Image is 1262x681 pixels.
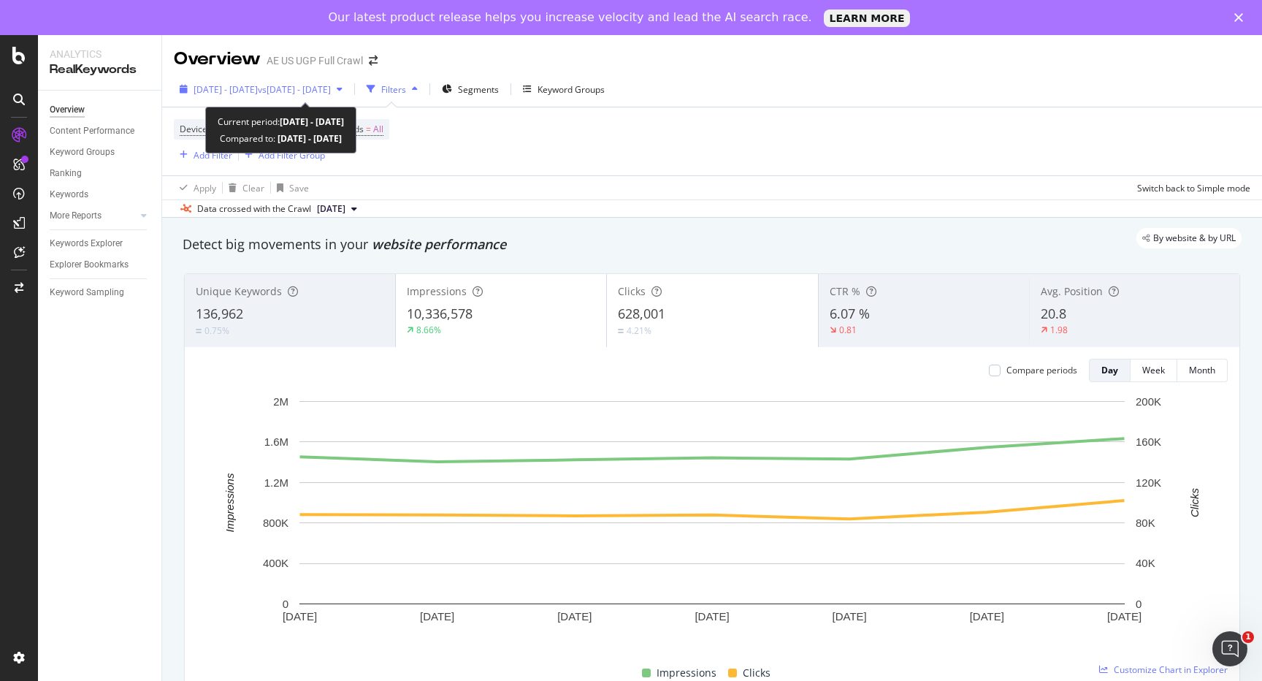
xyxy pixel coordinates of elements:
div: Keyword Groups [50,145,115,160]
span: Customize Chart in Explorer [1114,663,1228,676]
text: [DATE] [695,610,729,623]
a: Customize Chart in Explorer [1099,663,1228,676]
div: Day [1101,364,1118,376]
span: Device [180,123,207,135]
span: vs [DATE] - [DATE] [258,83,331,96]
text: 80K [1136,517,1155,529]
b: [DATE] - [DATE] [280,115,344,128]
div: Add Filter [194,149,232,161]
div: RealKeywords [50,61,150,78]
div: Clear [242,182,264,194]
div: Overview [174,47,261,72]
div: Current period: [218,113,344,130]
button: Switch back to Simple mode [1131,176,1250,199]
div: AE US UGP Full Crawl [267,53,363,68]
text: 1.6M [264,435,288,448]
button: Apply [174,176,216,199]
a: Keywords [50,187,151,202]
text: 120K [1136,476,1161,489]
button: Add Filter Group [239,146,325,164]
text: 200K [1136,395,1161,408]
text: 800K [263,517,288,529]
a: Content Performance [50,123,151,139]
span: [DATE] - [DATE] [194,83,258,96]
button: Save [271,176,309,199]
div: Filters [381,83,406,96]
text: 2M [273,395,288,408]
div: Ranking [50,166,82,181]
span: 628,001 [618,305,665,322]
a: Keyword Sampling [50,285,151,300]
span: Unique Keywords [196,284,282,298]
button: Clear [223,176,264,199]
div: Data crossed with the Crawl [197,202,311,216]
span: CTR % [830,284,860,298]
span: 1 [1242,631,1254,643]
img: Equal [196,329,202,333]
div: Close [1234,13,1249,22]
text: [DATE] [283,610,317,623]
span: By website & by URL [1153,234,1236,243]
button: Segments [436,77,505,101]
div: Add Filter Group [259,149,325,161]
div: Keyword Sampling [50,285,124,300]
button: Day [1089,359,1131,382]
a: More Reports [50,208,137,224]
div: legacy label [1136,228,1242,248]
button: Add Filter [174,146,232,164]
div: 0.75% [204,324,229,337]
div: Our latest product release helps you increase velocity and lead the AI search race. [329,10,812,25]
text: [DATE] [833,610,867,623]
a: Explorer Bookmarks [50,257,151,273]
span: All [373,119,383,140]
text: [DATE] [1107,610,1141,623]
span: 10,336,578 [407,305,473,322]
div: Switch back to Simple mode [1137,182,1250,194]
button: Month [1177,359,1228,382]
div: Week [1142,364,1165,376]
div: 1.98 [1050,324,1068,336]
text: [DATE] [420,610,454,623]
a: LEARN MORE [824,9,911,27]
span: Segments [458,83,499,96]
button: Filters [361,77,424,101]
span: 20.8 [1041,305,1066,322]
text: 40K [1136,557,1155,569]
div: Save [289,182,309,194]
span: Avg. Position [1041,284,1103,298]
div: arrow-right-arrow-left [369,56,378,66]
div: Keyword Groups [538,83,605,96]
button: [DATE] - [DATE]vs[DATE] - [DATE] [174,77,348,101]
a: Overview [50,102,151,118]
text: 0 [283,598,288,610]
b: [DATE] - [DATE] [275,132,342,145]
a: Ranking [50,166,151,181]
div: Compared to: [220,130,342,147]
text: [DATE] [557,610,592,623]
text: [DATE] [970,610,1004,623]
div: Compare periods [1006,364,1077,376]
text: 160K [1136,435,1161,448]
span: 6.07 % [830,305,870,322]
span: 136,962 [196,305,243,322]
button: Keyword Groups [517,77,611,101]
div: Apply [194,182,216,194]
button: [DATE] [311,200,363,218]
button: Week [1131,359,1177,382]
div: Content Performance [50,123,134,139]
div: Analytics [50,47,150,61]
div: Overview [50,102,85,118]
div: Month [1189,364,1215,376]
div: 0.81 [839,324,857,336]
text: Clicks [1188,487,1201,517]
div: 4.21% [627,324,651,337]
span: = [366,123,371,135]
div: Explorer Bookmarks [50,257,129,273]
iframe: Intercom live chat [1212,631,1247,666]
a: Keyword Groups [50,145,151,160]
div: More Reports [50,208,102,224]
text: Impressions [223,473,236,532]
div: Keywords Explorer [50,236,123,251]
svg: A chart. [196,394,1228,647]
